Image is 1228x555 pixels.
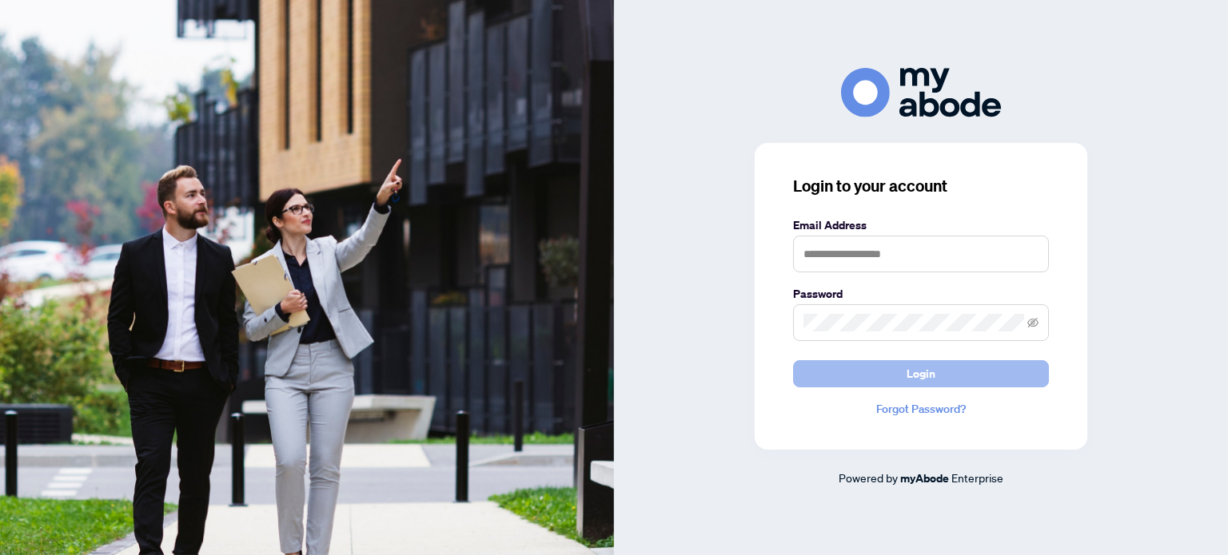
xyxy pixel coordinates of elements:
[1027,317,1039,328] span: eye-invisible
[841,68,1001,117] img: ma-logo
[793,175,1049,197] h3: Login to your account
[839,470,898,485] span: Powered by
[793,285,1049,303] label: Password
[793,400,1049,418] a: Forgot Password?
[793,360,1049,387] button: Login
[951,470,1003,485] span: Enterprise
[907,361,935,387] span: Login
[900,470,949,487] a: myAbode
[793,216,1049,234] label: Email Address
